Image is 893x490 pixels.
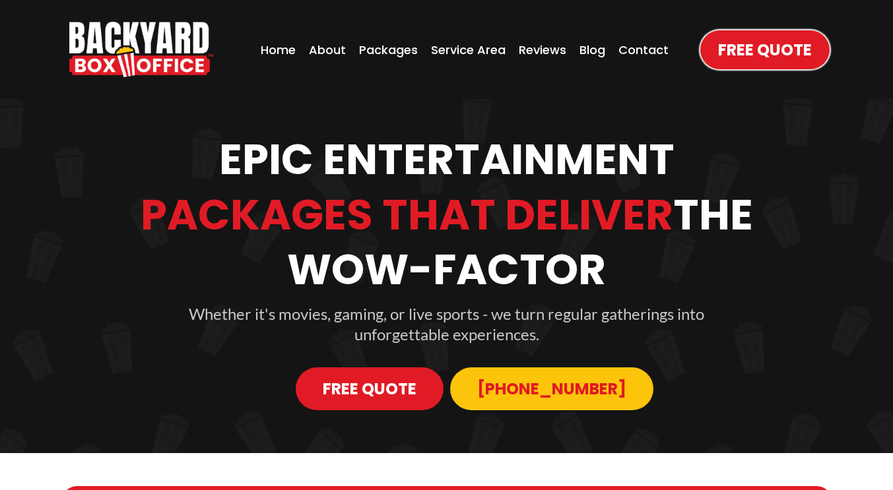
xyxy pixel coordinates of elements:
[69,22,213,77] a: https://www.backyardboxoffice.com
[64,324,830,344] p: unforgettable experiences.
[718,38,812,61] span: Free Quote
[305,37,350,63] a: About
[296,367,444,410] a: Free Quote
[64,132,830,187] h1: Epic Entertainment
[323,377,416,400] span: Free Quote
[450,367,653,410] a: 913-214-1202
[576,37,609,63] a: Blog
[64,187,830,297] h1: The Wow-Factor
[614,37,673,63] a: Contact
[257,37,300,63] a: Home
[700,30,830,69] a: Free Quote
[64,303,830,324] p: Whether it's movies, gaming, or live sports - we turn regular gatherings into
[515,37,570,63] a: Reviews
[477,377,626,400] span: [PHONE_NUMBER]
[141,185,673,244] strong: Packages That Deliver
[355,37,422,63] a: Packages
[427,37,510,63] a: Service Area
[69,22,213,77] img: Backyard Box Office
